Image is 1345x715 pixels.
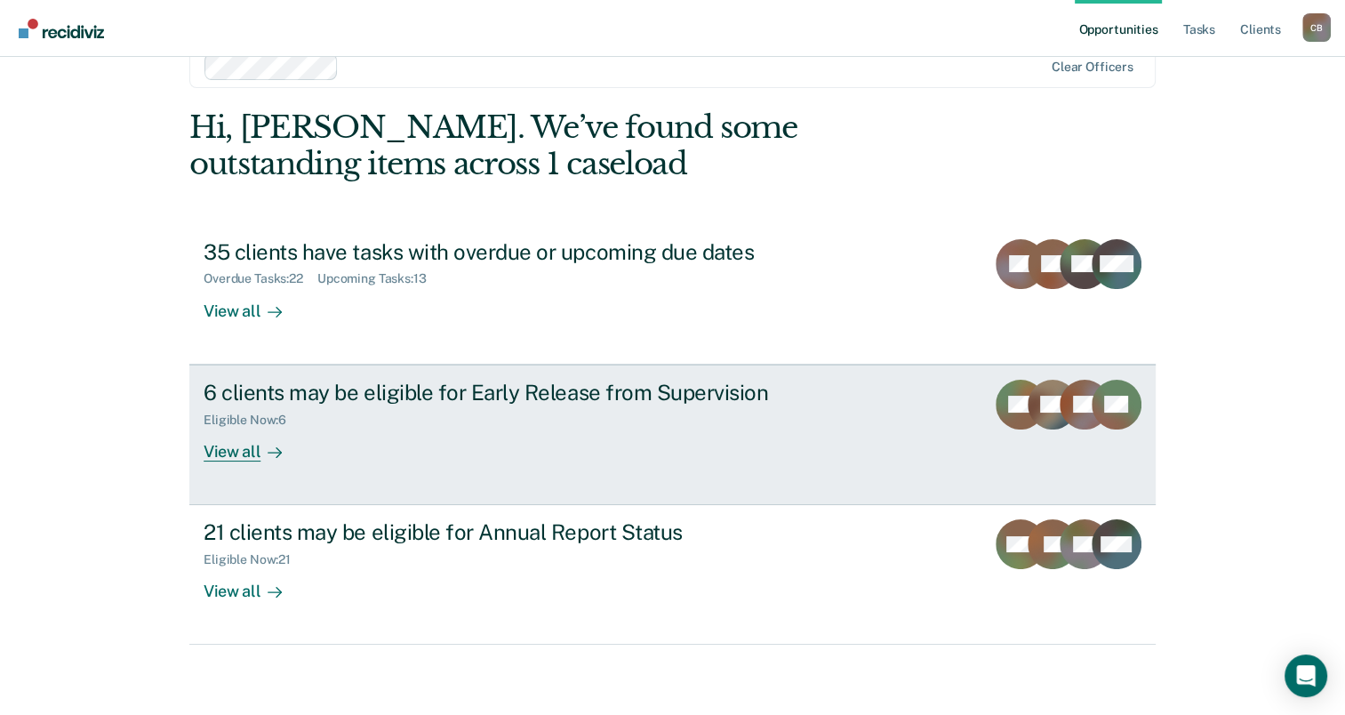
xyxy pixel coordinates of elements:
[189,225,1156,365] a: 35 clients have tasks with overdue or upcoming due datesOverdue Tasks:22Upcoming Tasks:13View all
[19,19,104,38] img: Recidiviz
[1285,655,1327,697] div: Open Intercom Messenger
[204,239,828,265] div: 35 clients have tasks with overdue or upcoming due dates
[1302,13,1331,42] div: C B
[204,519,828,545] div: 21 clients may be eligible for Annual Report Status
[204,271,317,286] div: Overdue Tasks : 22
[1302,13,1331,42] button: Profile dropdown button
[189,365,1156,505] a: 6 clients may be eligible for Early Release from SupervisionEligible Now:6View all
[317,271,441,286] div: Upcoming Tasks : 13
[204,567,303,602] div: View all
[204,427,303,462] div: View all
[204,380,828,406] div: 6 clients may be eligible for Early Release from Supervision
[189,505,1156,645] a: 21 clients may be eligible for Annual Report StatusEligible Now:21View all
[189,109,962,182] div: Hi, [PERSON_NAME]. We’ve found some outstanding items across 1 caseload
[204,286,303,321] div: View all
[204,552,305,567] div: Eligible Now : 21
[1052,60,1133,75] div: Clear officers
[204,413,300,428] div: Eligible Now : 6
